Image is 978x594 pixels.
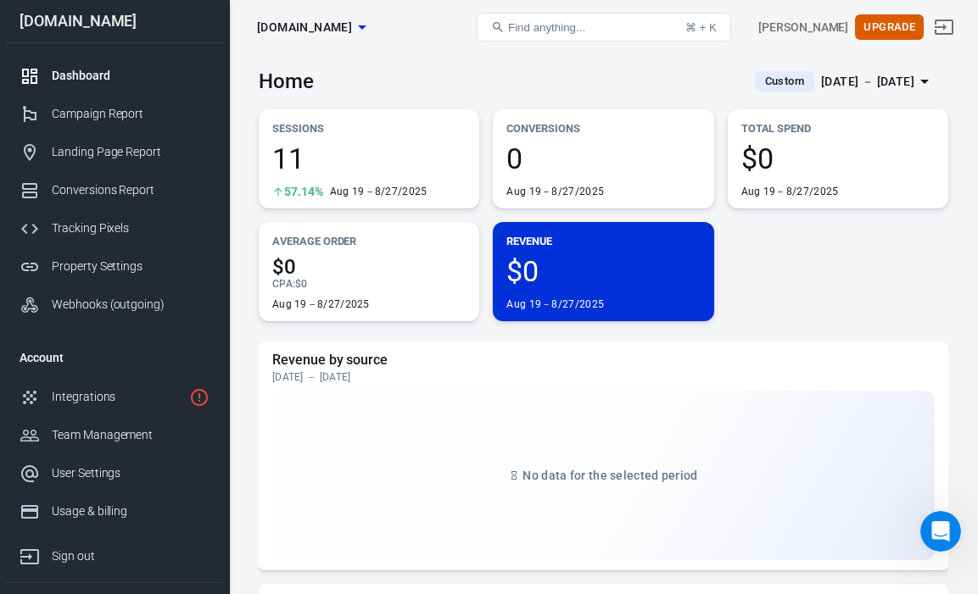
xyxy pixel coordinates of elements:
[6,454,223,492] a: User Settings
[272,232,466,250] p: Average Order
[508,21,585,34] span: Find anything...
[920,511,961,552] iframe: Intercom live chat
[52,388,182,406] div: Integrations
[855,14,924,41] button: Upgrade
[741,144,935,173] span: $0
[741,119,935,137] p: Total Spend
[477,13,731,42] button: Find anything...⌘ + K
[6,492,223,530] a: Usage & billing
[52,143,210,161] div: Landing Page Report
[6,286,223,324] a: Webhooks (outgoing)
[272,370,935,384] div: [DATE] － [DATE]
[741,68,948,96] button: Custom[DATE] － [DATE]
[52,547,210,565] div: Sign out
[6,378,223,416] a: Integrations
[685,21,717,34] div: ⌘ + K
[6,416,223,454] a: Team Management
[52,258,210,275] div: Property Settings
[52,105,210,123] div: Campaign Report
[272,144,466,173] span: 11
[6,133,223,171] a: Landing Page Report
[52,426,210,444] div: Team Management
[259,69,314,93] h3: Home
[295,278,307,290] span: $0
[6,171,223,209] a: Conversions Report
[6,57,223,95] a: Dashboard
[6,337,223,378] li: Account
[52,296,210,314] div: Webhooks (outgoing)
[506,232,700,250] p: Revenue
[272,119,466,137] p: Sessions
[6,95,223,133] a: Campaign Report
[506,144,700,173] span: 0
[272,257,466,277] span: $0
[6,530,223,575] a: Sign out
[758,19,848,36] div: Account id: 1mtJKQgV
[924,7,964,47] a: Sign out
[272,352,935,369] h5: Revenue by source
[821,71,914,92] div: [DATE] － [DATE]
[758,73,811,90] span: Custom
[506,185,604,198] div: Aug 19－8/27/2025
[506,297,604,311] div: Aug 19－8/27/2025
[52,67,210,85] div: Dashboard
[506,119,700,137] p: Conversions
[52,502,210,520] div: Usage & billing
[272,278,295,290] span: CPA :
[250,12,372,43] button: [DOMAIN_NAME]
[189,387,210,408] svg: 1 networks not verified yet
[6,247,223,286] a: Property Settings
[257,17,352,38] span: traderush.tech
[6,209,223,247] a: Tracking Pixels
[523,469,697,482] span: No data for the selected period
[6,14,223,29] div: [DOMAIN_NAME]
[284,186,323,197] span: 57.14%
[272,297,370,311] div: Aug 19－8/27/2025
[52,219,210,237] div: Tracking Pixels
[330,185,428,198] div: Aug 19－8/27/2025
[741,185,839,198] div: Aug 19－8/27/2025
[506,257,700,286] span: $0
[52,181,210,199] div: Conversions Report
[52,464,210,482] div: User Settings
